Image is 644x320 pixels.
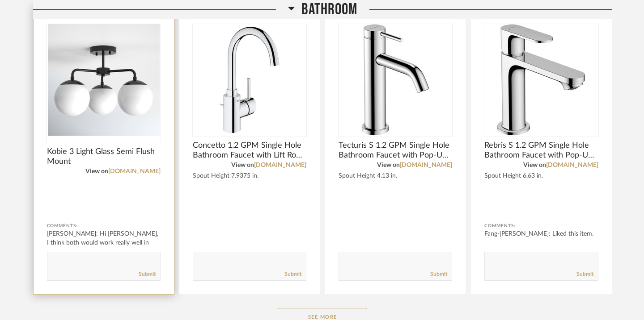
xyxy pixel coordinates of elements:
[484,221,598,230] div: Comments:
[484,172,598,180] div: Spout Height 6.63 in.
[400,162,452,168] a: [DOMAIN_NAME]
[85,168,108,175] span: View on
[523,162,546,168] span: View on
[108,168,161,175] a: [DOMAIN_NAME]
[193,141,306,160] span: Concetto 1.2 GPM Single Hole Bathroom Faucet with Lift Rod Drain Assembly
[254,162,306,168] a: [DOMAIN_NAME]
[339,24,452,136] img: undefined
[484,24,598,136] img: undefined
[47,24,161,136] div: 0
[484,141,598,160] span: Rebris S 1.2 GPM Single Hole Bathroom Faucet with Pop-Up Drain Assembly
[47,229,161,256] div: [PERSON_NAME]: Hi [PERSON_NAME], I think both would work really well in your space!
[484,229,598,238] div: Fang-[PERSON_NAME]: Liked this item.
[546,162,598,168] a: [DOMAIN_NAME]
[139,270,156,278] a: Submit
[339,141,452,160] span: Tecturis S 1.2 GPM Single Hole Bathroom Faucet with Pop-Up Drain Assembly
[231,162,254,168] span: View on
[430,270,447,278] a: Submit
[193,172,306,180] div: Spout Height 7.9375 in.
[284,270,301,278] a: Submit
[576,270,593,278] a: Submit
[47,147,161,166] span: Kobie 3 Light Glass Semi Flush Mount
[339,172,452,180] div: Spout Height 4.13 in.
[47,24,161,136] img: undefined
[193,24,306,136] img: undefined
[47,221,161,230] div: Comments:
[377,162,400,168] span: View on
